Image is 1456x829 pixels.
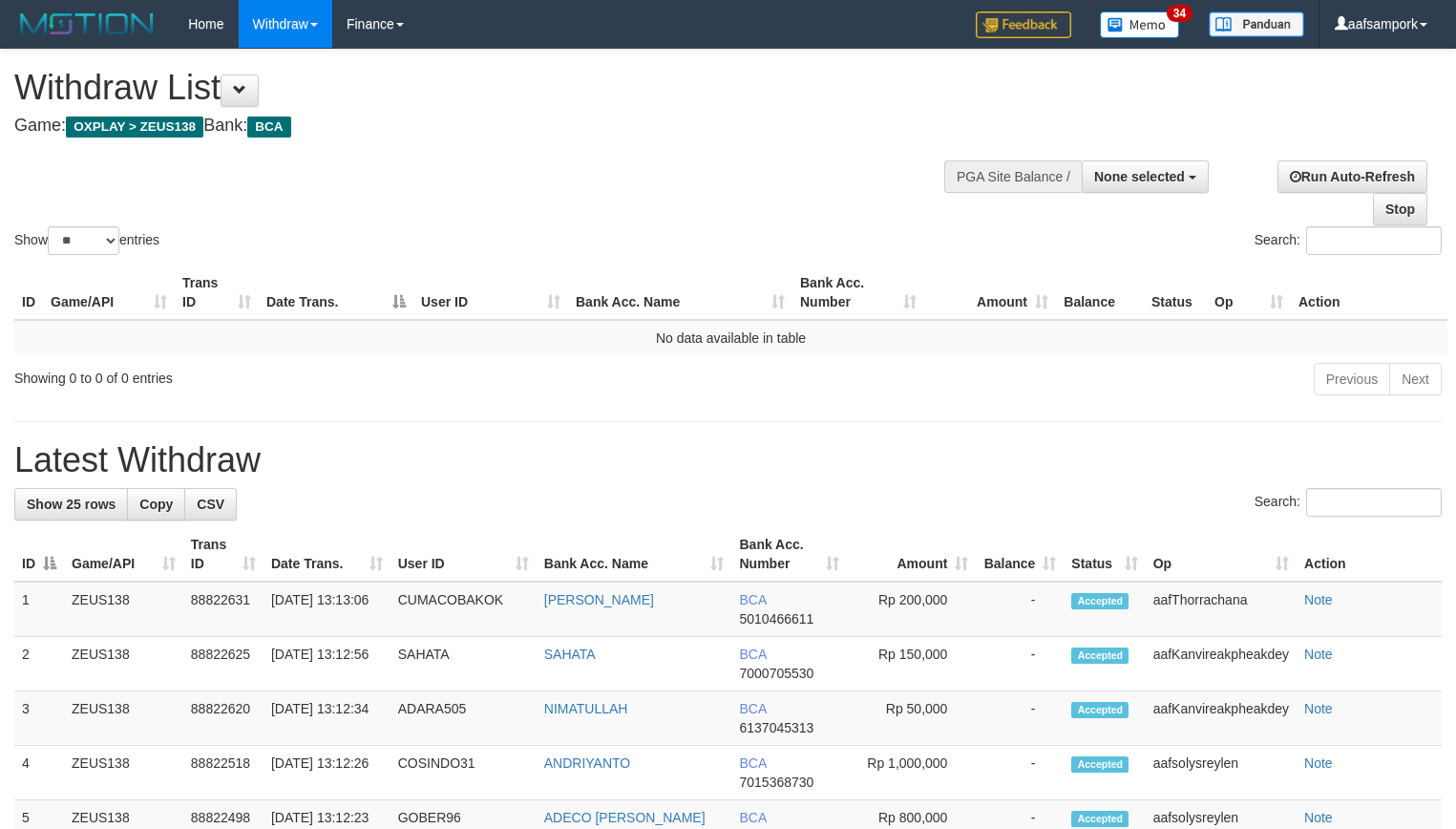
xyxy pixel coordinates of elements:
[1297,527,1442,582] th: Action
[944,160,1082,193] div: PGA Site Balance /
[14,266,43,320] th: ID
[1056,266,1144,320] th: Balance
[544,755,631,771] a: ANDRIYANTO
[64,582,183,637] td: ZEUS138
[66,117,203,138] span: OXPLAY > ZEUS138
[184,488,237,521] a: CSV
[175,266,259,320] th: Trans ID: activate to sort column ascending
[14,582,64,637] td: 1
[27,497,116,512] span: Show 25 rows
[976,582,1064,637] td: -
[264,582,390,637] td: [DATE] 13:13:06
[14,527,64,582] th: ID: activate to sort column descending
[1209,11,1304,37] img: panduan.png
[976,527,1064,582] th: Balance: activate to sort column ascending
[1071,811,1129,827] span: Accepted
[14,69,952,107] h1: Withdraw List
[739,775,813,790] span: Copy 7015368730 to clipboard
[739,720,813,735] span: Copy 6137045313 to clipboard
[247,117,290,138] span: BCA
[544,592,654,607] a: [PERSON_NAME]
[1071,702,1129,718] span: Accepted
[739,611,813,627] span: Copy 5010466611 to clipboard
[537,527,732,582] th: Bank Acc. Name: activate to sort column ascending
[14,691,64,746] td: 3
[43,266,175,320] th: Game/API: activate to sort column ascending
[1146,637,1297,691] td: aafKanvireakpheakdey
[14,746,64,800] td: 4
[390,527,537,582] th: User ID: activate to sort column ascending
[390,582,537,637] td: CUMACOBAKOK
[1167,5,1192,22] span: 34
[14,226,159,255] label: Show entries
[1071,593,1129,609] span: Accepted
[1306,226,1442,255] input: Search:
[183,527,264,582] th: Trans ID: activate to sort column ascending
[1314,363,1390,395] a: Previous
[64,527,183,582] th: Game/API: activate to sort column ascending
[183,582,264,637] td: 88822631
[14,637,64,691] td: 2
[64,637,183,691] td: ZEUS138
[1255,226,1442,255] label: Search:
[1304,647,1333,662] a: Note
[264,527,390,582] th: Date Trans.: activate to sort column ascending
[390,691,537,746] td: ADARA505
[568,266,792,320] th: Bank Acc. Name: activate to sort column ascending
[14,488,128,521] a: Show 25 rows
[390,637,537,691] td: SAHATA
[1064,527,1145,582] th: Status: activate to sort column ascending
[847,582,976,637] td: Rp 200,000
[413,266,568,320] th: User ID: activate to sort column ascending
[259,266,413,320] th: Date Trans.: activate to sort column descending
[139,497,173,512] span: Copy
[64,746,183,800] td: ZEUS138
[1094,169,1185,184] span: None selected
[14,10,159,38] img: MOTION_logo.png
[1304,810,1333,825] a: Note
[1306,488,1442,517] input: Search:
[847,691,976,746] td: Rp 50,000
[1304,755,1333,771] a: Note
[976,637,1064,691] td: -
[183,746,264,800] td: 88822518
[847,746,976,800] td: Rp 1,000,000
[739,701,766,716] span: BCA
[976,11,1071,38] img: Feedback.jpg
[1146,691,1297,746] td: aafKanvireakpheakdey
[14,441,1442,479] h1: Latest Withdraw
[739,592,766,607] span: BCA
[739,755,766,771] span: BCA
[847,527,976,582] th: Amount: activate to sort column ascending
[264,637,390,691] td: [DATE] 13:12:56
[739,647,766,662] span: BCA
[1389,363,1442,395] a: Next
[264,746,390,800] td: [DATE] 13:12:26
[14,320,1447,355] td: No data available in table
[64,691,183,746] td: ZEUS138
[1255,488,1442,517] label: Search:
[792,266,924,320] th: Bank Acc. Number: activate to sort column ascending
[731,527,847,582] th: Bank Acc. Number: activate to sort column ascending
[1100,11,1180,38] img: Button%20Memo.svg
[14,361,592,388] div: Showing 0 to 0 of 0 entries
[264,691,390,746] td: [DATE] 13:12:34
[1146,582,1297,637] td: aafThorrachana
[1071,756,1129,773] span: Accepted
[1304,592,1333,607] a: Note
[1277,160,1427,193] a: Run Auto-Refresh
[739,810,766,825] span: BCA
[390,746,537,800] td: COSINDO31
[14,117,952,136] h4: Game: Bank:
[1207,266,1291,320] th: Op: activate to sort column ascending
[48,226,119,255] select: Showentries
[1304,701,1333,716] a: Note
[183,691,264,746] td: 88822620
[1146,746,1297,800] td: aafsolysreylen
[183,637,264,691] td: 88822625
[1291,266,1447,320] th: Action
[1146,527,1297,582] th: Op: activate to sort column ascending
[1144,266,1207,320] th: Status
[976,691,1064,746] td: -
[976,746,1064,800] td: -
